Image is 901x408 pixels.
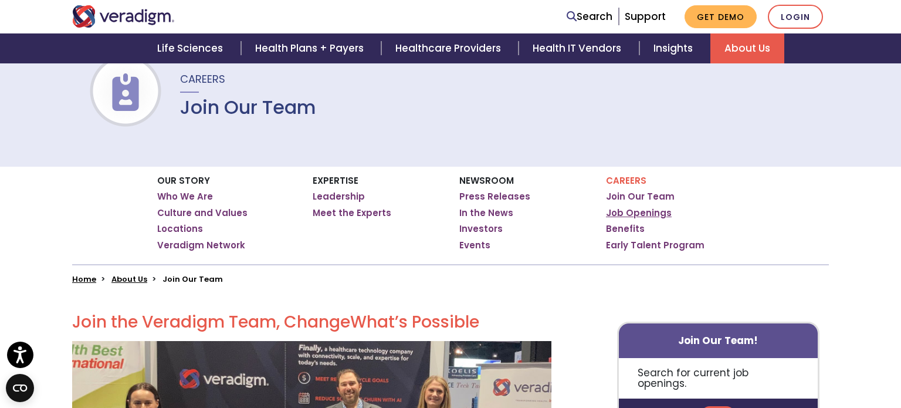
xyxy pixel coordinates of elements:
a: About Us [111,274,147,285]
a: Culture and Values [157,207,248,219]
a: Job Openings [606,207,672,219]
strong: Join Our Team! [678,333,758,348]
h1: Join Our Team [180,96,316,119]
a: Investors [459,223,503,235]
a: Press Releases [459,191,530,203]
p: Search for current job openings. [619,358,818,399]
a: Get Demo [685,5,757,28]
button: Open CMP widget [6,374,34,402]
img: Veradigm logo [72,5,175,28]
a: Events [459,240,490,251]
a: Meet the Experts [313,207,391,219]
span: Careers [180,72,225,86]
a: Benefits [606,223,645,235]
a: Who We Are [157,191,213,203]
a: Life Sciences [143,33,241,63]
a: In the News [459,207,513,219]
a: Insights [639,33,710,63]
a: Health IT Vendors [519,33,639,63]
a: Search [567,9,612,25]
a: Health Plans + Payers [241,33,381,63]
a: Early Talent Program [606,240,704,251]
h2: Join the Veradigm Team, Change [72,312,551,332]
a: Home [72,274,96,285]
span: What’s Possible [350,311,479,333]
a: Join Our Team [606,191,675,203]
a: Leadership [313,191,365,203]
a: Locations [157,223,203,235]
a: Support [625,9,666,23]
a: Login [768,5,823,29]
a: Healthcare Providers [381,33,519,63]
a: About Us [710,33,784,63]
a: Veradigm Network [157,240,245,251]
